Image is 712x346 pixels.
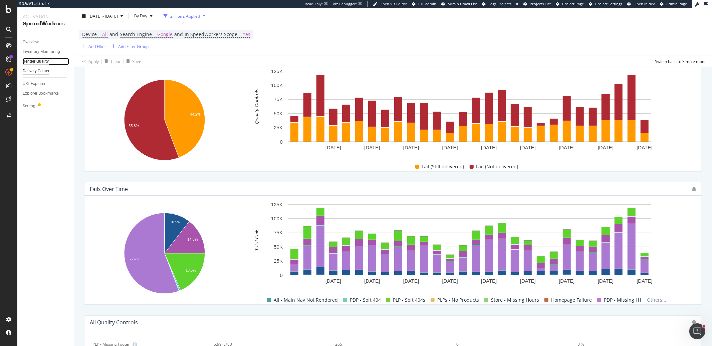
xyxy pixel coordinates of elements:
a: Overview [23,39,69,46]
span: Project Settings [595,1,622,6]
div: Settings [23,103,37,110]
span: Fail (Not delivered) [476,163,518,171]
button: Save [124,56,141,67]
span: Others... [644,296,669,304]
a: Admin Page [660,1,687,7]
text: 10.5% [170,220,180,224]
text: 25K [274,258,283,264]
div: Add Filter [88,43,106,49]
svg: A chart. [242,201,697,290]
span: Open Viz Editor [380,1,407,6]
a: Open in dev [627,1,655,7]
button: Apply [79,56,99,67]
div: URL Explorer [23,80,45,87]
button: [DATE] - [DATE] [79,11,126,21]
text: Quality Controls [254,89,259,124]
text: [DATE] [403,278,419,284]
a: Project Page [556,1,584,7]
button: Add Filter Group [109,42,149,50]
span: = [153,31,156,37]
button: Switch back to Simple mode [652,56,707,67]
span: Google [157,30,173,39]
span: Projects List [530,1,551,6]
text: [DATE] [364,145,380,150]
text: 125K [271,202,283,207]
button: By Day [132,11,155,21]
span: Store - Missing Hours [491,296,539,304]
text: 14.5% [188,238,198,242]
a: Inventory Monitoring [23,48,69,55]
div: Add Filter Group [118,43,149,49]
text: 55.6% [129,257,139,261]
span: PLP - Soft 404s [393,296,425,304]
text: 55.8% [129,124,139,128]
span: Yes [243,30,250,39]
div: Render Quality [23,58,49,65]
div: bug [692,187,696,191]
a: Admin Crawl List [441,1,477,7]
div: Viz Debugger: [333,1,357,7]
a: Settings [23,103,69,110]
span: [DATE] - [DATE] [88,13,118,19]
svg: A chart. [90,209,240,299]
div: Overview [23,39,39,46]
a: Logs Projects List [482,1,518,7]
span: Fail (Still delivered) [422,163,464,171]
span: Admin Page [666,1,687,6]
span: FTL admin [418,1,436,6]
span: By Day [132,13,147,19]
text: [DATE] [598,278,614,284]
div: All Quality Controls [90,319,138,326]
span: and [174,31,183,37]
div: SpeedWorkers [23,20,68,28]
a: Delivery Center [23,68,69,75]
a: URL Explorer [23,80,69,87]
text: [DATE] [481,145,497,150]
text: [DATE] [637,145,652,150]
iframe: Intercom live chat [689,323,705,339]
button: Clear [102,56,121,67]
div: Apply [88,58,99,64]
span: Admin Crawl List [448,1,477,6]
text: 44.2% [190,112,201,116]
div: Explorer Bookmarks [23,90,59,97]
div: 2 Filters Applied [170,13,200,19]
a: FTL admin [412,1,436,7]
text: [DATE] [364,278,380,284]
span: = [98,31,101,37]
div: A chart. [242,68,697,156]
div: Inventory Monitoring [23,48,60,55]
a: Open Viz Editor [373,1,407,7]
text: 50K [274,111,283,116]
div: Delivery Center [23,68,49,75]
text: [DATE] [559,278,574,284]
span: PDP - Missing H1 [604,296,642,304]
text: [DATE] [520,145,536,150]
text: Total Fails [254,228,259,251]
text: [DATE] [442,145,458,150]
text: 0 [280,272,283,278]
a: Explorer Bookmarks [23,90,69,97]
div: Fails Over Time [90,186,128,192]
text: 75K [274,230,283,236]
span: PLPs - No Products [437,296,479,304]
text: [DATE] [481,278,497,284]
span: All - Main Nav Not Rendered [274,296,338,304]
span: All [102,30,108,39]
text: [DATE] [403,145,419,150]
text: [DATE] [520,278,536,284]
text: 75K [274,97,283,102]
svg: A chart. [90,76,240,166]
text: 0 [280,139,283,145]
span: and [109,31,118,37]
a: Project Settings [589,1,622,7]
span: = [239,31,241,37]
div: Activation [23,13,68,20]
a: Render Quality [23,58,69,65]
text: 18.5% [186,269,196,273]
text: 100K [271,216,283,221]
text: 25K [274,125,283,130]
